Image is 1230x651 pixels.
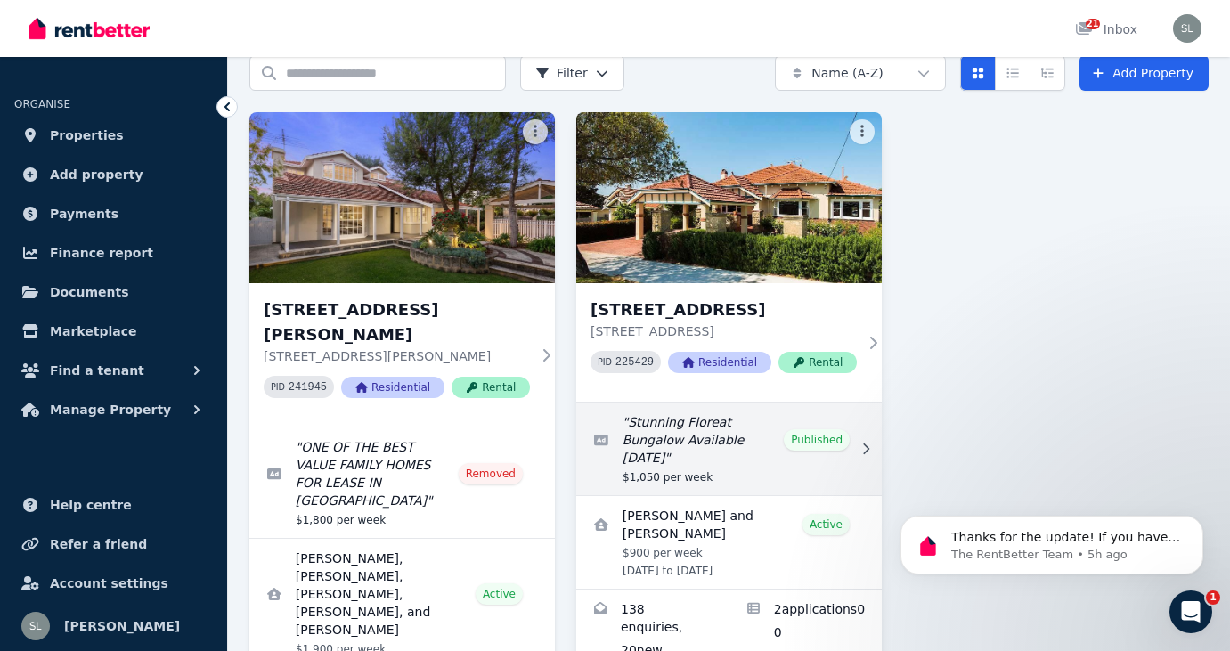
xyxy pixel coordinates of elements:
[960,55,1065,91] div: View options
[576,403,882,495] a: Edit listing: Stunning Floreat Bungalow Available 20 September
[50,399,171,420] span: Manage Property
[50,242,153,264] span: Finance report
[264,297,530,347] h3: [STREET_ADDRESS][PERSON_NAME]
[64,615,180,637] span: [PERSON_NAME]
[1169,590,1212,633] iframe: Intercom live chat
[50,533,147,555] span: Refer a friend
[811,64,884,82] span: Name (A-Z)
[21,612,50,640] img: Sean Lennon
[50,360,144,381] span: Find a tenant
[29,15,150,42] img: RentBetter
[50,494,132,516] span: Help centre
[615,356,654,369] code: 225429
[1086,19,1100,29] span: 21
[14,487,213,523] a: Help centre
[576,112,882,402] a: 269 Salvado Road, Floreat[STREET_ADDRESS][STREET_ADDRESS]PID 225429ResidentialRental
[960,55,996,91] button: Card view
[50,281,129,303] span: Documents
[14,313,213,349] a: Marketplace
[535,64,588,82] span: Filter
[50,125,124,146] span: Properties
[14,235,213,271] a: Finance report
[14,392,213,427] button: Manage Property
[14,353,213,388] button: Find a tenant
[264,347,530,365] p: [STREET_ADDRESS][PERSON_NAME]
[14,274,213,310] a: Documents
[50,321,136,342] span: Marketplace
[14,98,70,110] span: ORGANISE
[1075,20,1137,38] div: Inbox
[271,382,285,392] small: PID
[452,377,530,398] span: Rental
[576,112,882,283] img: 269 Salvado Road, Floreat
[341,377,444,398] span: Residential
[775,55,946,91] button: Name (A-Z)
[1206,590,1220,605] span: 1
[995,55,1030,91] button: Compact list view
[850,119,875,144] button: More options
[520,55,624,91] button: Filter
[14,118,213,153] a: Properties
[14,526,213,562] a: Refer a friend
[50,573,168,594] span: Account settings
[14,566,213,601] a: Account settings
[591,322,857,340] p: [STREET_ADDRESS]
[14,157,213,192] a: Add property
[249,112,555,427] a: 19A Walter Street, Claremont[STREET_ADDRESS][PERSON_NAME][STREET_ADDRESS][PERSON_NAME]PID 241945R...
[1030,55,1065,91] button: Expanded list view
[289,381,327,394] code: 241945
[591,297,857,322] h3: [STREET_ADDRESS]
[14,196,213,232] a: Payments
[50,164,143,185] span: Add property
[668,352,771,373] span: Residential
[598,357,612,367] small: PID
[523,119,548,144] button: More options
[1079,55,1209,91] a: Add Property
[50,203,118,224] span: Payments
[576,496,882,589] a: View details for Chris and Shadna Hamilton
[778,352,857,373] span: Rental
[874,478,1230,603] iframe: Intercom notifications message
[249,112,555,283] img: 19A Walter Street, Claremont
[249,427,555,538] a: Edit listing: ONE OF THE BEST VALUE FAMILY HOMES FOR LEASE IN CLAREMONT
[1173,14,1201,43] img: Sean Lennon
